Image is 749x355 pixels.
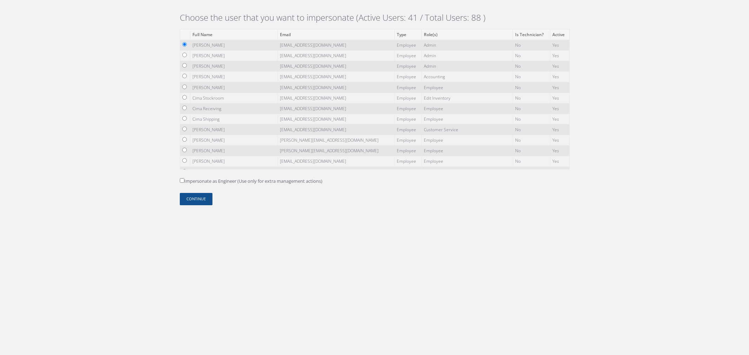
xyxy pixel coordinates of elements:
[190,167,277,177] td: Arianna De La Paz
[513,51,550,61] td: No
[180,13,570,23] h2: Choose the user that you want to impersonate (Active Users: 41 / Total Users: 88 )
[394,82,421,93] td: Employee
[550,29,569,40] th: Active
[190,40,277,50] td: [PERSON_NAME]
[394,156,421,167] td: Employee
[550,114,569,124] td: Yes
[550,40,569,50] td: Yes
[277,82,394,93] td: [EMAIL_ADDRESS][DOMAIN_NAME]
[550,103,569,114] td: Yes
[513,167,550,177] td: No
[421,103,513,114] td: Employee
[421,51,513,61] td: Admin
[513,114,550,124] td: No
[190,146,277,156] td: [PERSON_NAME]
[277,114,394,124] td: [EMAIL_ADDRESS][DOMAIN_NAME]
[421,40,513,50] td: Admin
[513,146,550,156] td: No
[421,72,513,82] td: Accounting
[421,114,513,124] td: Employee
[394,51,421,61] td: Employee
[190,61,277,72] td: [PERSON_NAME]
[394,103,421,114] td: Employee
[421,146,513,156] td: Employee
[180,178,322,185] label: Impersonate as Engineer (Use only for extra management actions)
[180,193,212,205] button: Continue
[513,61,550,72] td: No
[550,125,569,135] td: Yes
[513,29,550,40] th: Is Technician?
[190,93,277,103] td: Cima Stockroom
[277,93,394,103] td: [EMAIL_ADDRESS][DOMAIN_NAME]
[513,82,550,93] td: No
[277,125,394,135] td: [EMAIL_ADDRESS][DOMAIN_NAME]
[421,93,513,103] td: Edit Inventory
[190,125,277,135] td: [PERSON_NAME]
[550,61,569,72] td: Yes
[394,93,421,103] td: Employee
[550,167,569,177] td: Yes
[421,156,513,167] td: Employee
[277,72,394,82] td: [EMAIL_ADDRESS][DOMAIN_NAME]
[421,167,513,177] td: Employee
[550,93,569,103] td: Yes
[513,156,550,167] td: No
[190,29,277,40] th: Full Name
[277,61,394,72] td: [EMAIL_ADDRESS][DOMAIN_NAME]
[190,135,277,146] td: [PERSON_NAME]
[513,135,550,146] td: No
[421,61,513,72] td: Admin
[513,93,550,103] td: No
[513,40,550,50] td: No
[277,51,394,61] td: [EMAIL_ADDRESS][DOMAIN_NAME]
[190,51,277,61] td: [PERSON_NAME]
[550,135,569,146] td: Yes
[394,167,421,177] td: Employee
[190,156,277,167] td: [PERSON_NAME]
[180,178,184,183] input: Impersonate as Engineer (Use only for extra management actions)
[277,156,394,167] td: [EMAIL_ADDRESS][DOMAIN_NAME]
[394,72,421,82] td: Employee
[277,103,394,114] td: [EMAIL_ADDRESS][DOMAIN_NAME]
[421,125,513,135] td: Customer Service
[550,82,569,93] td: Yes
[394,40,421,50] td: Employee
[550,72,569,82] td: Yes
[190,114,277,124] td: Cima Shipping
[550,51,569,61] td: Yes
[421,29,513,40] th: Role(s)
[421,82,513,93] td: Employee
[277,29,394,40] th: Email
[277,40,394,50] td: [EMAIL_ADDRESS][DOMAIN_NAME]
[394,146,421,156] td: Employee
[277,167,394,177] td: [EMAIL_ADDRESS][DOMAIN_NAME]
[394,29,421,40] th: Type
[394,135,421,146] td: Employee
[550,146,569,156] td: Yes
[394,61,421,72] td: Employee
[421,135,513,146] td: Employee
[394,125,421,135] td: Employee
[277,146,394,156] td: [PERSON_NAME][EMAIL_ADDRESS][DOMAIN_NAME]
[513,125,550,135] td: No
[394,114,421,124] td: Employee
[550,156,569,167] td: Yes
[277,135,394,146] td: [PERSON_NAME][EMAIL_ADDRESS][DOMAIN_NAME]
[190,72,277,82] td: [PERSON_NAME]
[513,72,550,82] td: No
[190,82,277,93] td: [PERSON_NAME]
[190,103,277,114] td: Cima Receiving
[513,103,550,114] td: No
